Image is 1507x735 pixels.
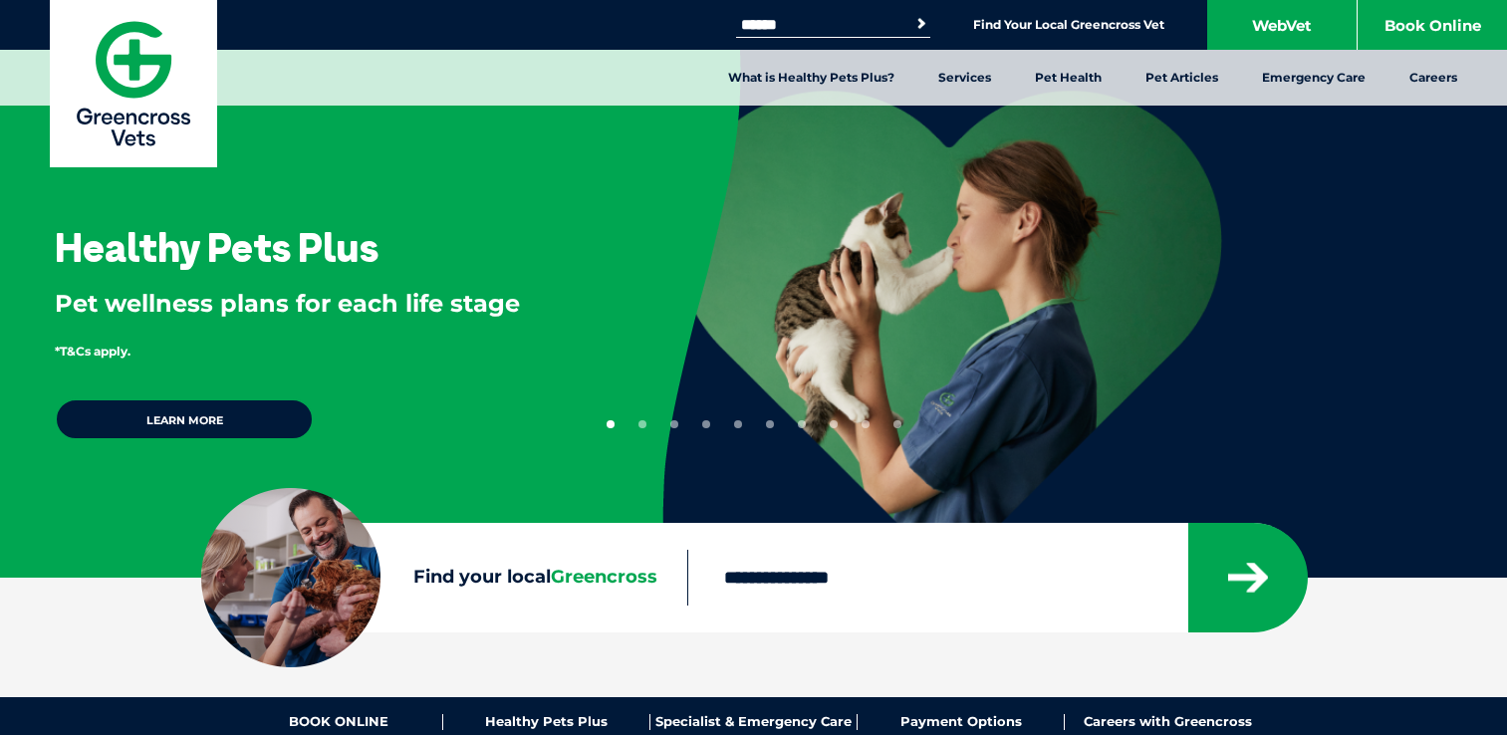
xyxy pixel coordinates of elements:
[893,420,901,428] button: 10 of 10
[201,563,687,593] label: Find your local
[650,714,858,730] a: Specialist & Emergency Care
[55,287,598,321] p: Pet wellness plans for each life stage
[551,566,657,588] span: Greencross
[1065,714,1271,730] a: Careers with Greencross
[55,344,130,359] span: *T&Cs apply.
[55,227,378,267] h3: Healthy Pets Plus
[916,50,1013,106] a: Services
[1124,50,1240,106] a: Pet Articles
[911,14,931,34] button: Search
[858,714,1065,730] a: Payment Options
[862,420,870,428] button: 9 of 10
[1240,50,1387,106] a: Emergency Care
[607,420,615,428] button: 1 of 10
[734,420,742,428] button: 5 of 10
[798,420,806,428] button: 7 of 10
[830,420,838,428] button: 8 of 10
[766,420,774,428] button: 6 of 10
[1387,50,1479,106] a: Careers
[702,420,710,428] button: 4 of 10
[973,17,1164,33] a: Find Your Local Greencross Vet
[670,420,678,428] button: 3 of 10
[706,50,916,106] a: What is Healthy Pets Plus?
[638,420,646,428] button: 2 of 10
[443,714,650,730] a: Healthy Pets Plus
[55,398,314,440] a: Learn more
[236,714,443,730] a: BOOK ONLINE
[1013,50,1124,106] a: Pet Health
